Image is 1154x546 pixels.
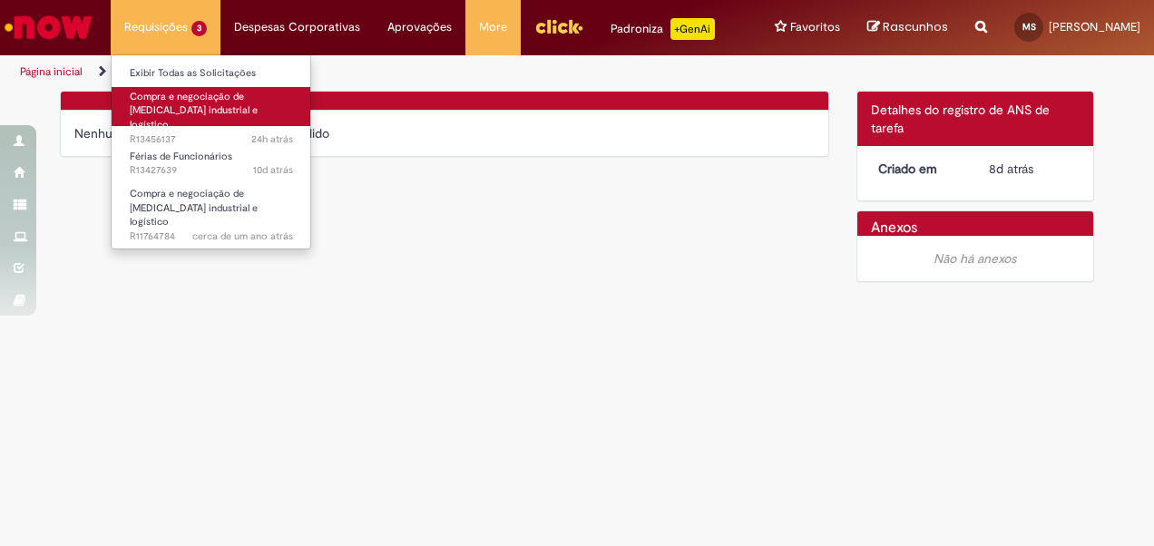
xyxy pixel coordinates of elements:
span: Rascunhos [883,18,948,35]
span: Compra e negociação de [MEDICAL_DATA] industrial e logístico [130,90,258,132]
ul: Trilhas de página [14,55,756,89]
a: Aberto R13427639 : Férias de Funcionários [112,147,311,180]
span: R11764784 [130,229,293,244]
div: Nenhum campo de comentário pode ser lido [74,124,815,142]
div: 21/08/2025 14:27:24 [989,160,1073,178]
time: 19/08/2025 10:34:23 [253,163,293,177]
span: 24h atrás [251,132,293,146]
a: Rascunhos [867,19,948,36]
img: ServiceNow [2,9,95,45]
span: Compra e negociação de [MEDICAL_DATA] industrial e logístico [130,187,258,229]
div: Padroniza [611,18,715,40]
span: Requisições [124,18,188,36]
p: +GenAi [670,18,715,40]
span: Detalhes do registro de ANS de tarefa [871,102,1050,136]
h2: Anexos [871,220,917,237]
span: cerca de um ano atrás [192,229,293,243]
span: Férias de Funcionários [130,150,232,163]
a: Página inicial [20,64,83,79]
span: 10d atrás [253,163,293,177]
span: More [479,18,507,36]
span: Favoritos [790,18,840,36]
span: Aprovações [387,18,452,36]
em: Não há anexos [934,250,1016,267]
span: R13456137 [130,132,293,147]
span: MS [1022,21,1036,33]
img: click_logo_yellow_360x200.png [534,13,583,40]
span: 8d atrás [989,161,1033,177]
ul: Requisições [111,54,311,249]
time: 16/07/2024 16:38:56 [192,229,293,243]
a: Aberto R13456137 : Compra e negociação de Capex industrial e logístico [112,87,311,126]
dt: Criado em [865,160,976,178]
time: 21/08/2025 14:27:24 [989,161,1033,177]
span: R13427639 [130,163,293,178]
a: Aberto R11764784 : Compra e negociação de Capex industrial e logístico [112,184,311,223]
time: 28/08/2025 09:24:24 [251,132,293,146]
a: Exibir Todas as Solicitações [112,63,311,83]
span: Despesas Corporativas [234,18,360,36]
span: 3 [191,21,207,36]
span: [PERSON_NAME] [1049,19,1140,34]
